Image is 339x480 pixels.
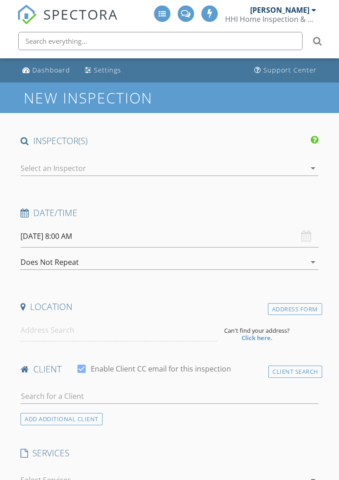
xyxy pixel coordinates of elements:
[17,5,37,25] img: The Best Home Inspection Software - Spectora
[21,447,318,459] h4: SERVICES
[81,62,125,79] a: Settings
[21,135,318,147] h4: INSPECTOR(S)
[268,303,322,315] div: Address Form
[21,389,318,404] input: Search for a Client
[308,257,318,268] i: arrow_drop_down
[19,62,74,79] a: Dashboard
[21,363,318,375] h4: client
[251,62,320,79] a: Support Center
[308,163,318,174] i: arrow_drop_down
[263,66,317,74] div: Support Center
[18,32,303,50] input: Search everything...
[250,5,309,15] div: [PERSON_NAME]
[43,5,118,24] span: SPECTORA
[21,207,318,219] h4: Date/Time
[21,258,79,266] div: Does Not Repeat
[91,364,231,373] label: Enable Client CC email for this inspection
[241,334,272,342] strong: Click here.
[225,15,316,24] div: HHI Home Inspection & Pest Control
[24,90,226,106] h1: New Inspection
[32,66,70,74] div: Dashboard
[21,301,318,313] h4: Location
[94,66,121,74] div: Settings
[224,327,290,334] span: Can't find your address?
[21,413,103,425] div: ADD ADDITIONAL client
[268,366,322,378] div: Client Search
[17,12,118,31] a: SPECTORA
[21,319,216,341] input: Address Search
[21,225,318,248] input: Select date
